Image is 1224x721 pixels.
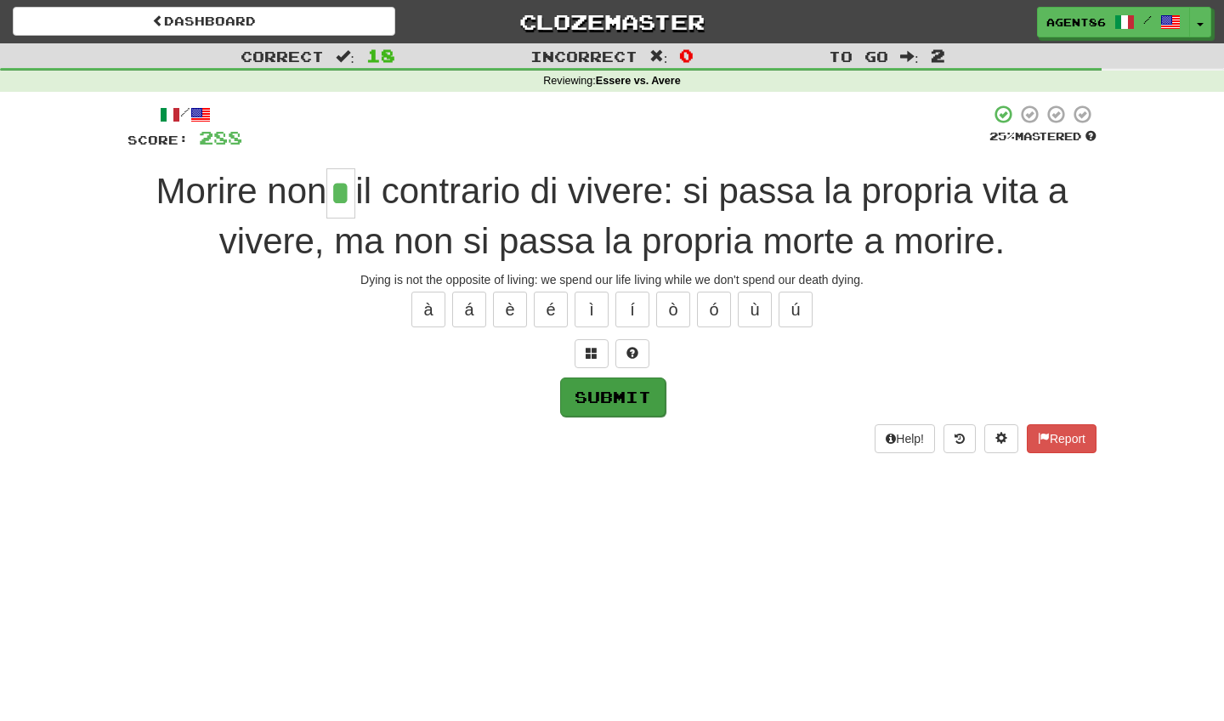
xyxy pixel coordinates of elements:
a: Agent86 / [1037,7,1190,37]
span: 0 [679,45,694,65]
button: ò [656,292,690,327]
button: ì [575,292,609,327]
span: il contrario di vivere: si passa la propria vita a vivere, ma non si passa la propria morte a mor... [219,171,1068,261]
span: Agent86 [1046,14,1106,30]
button: é [534,292,568,327]
button: Submit [560,378,666,417]
span: Score: [127,133,189,147]
button: Round history (alt+y) [943,424,976,453]
span: To go [829,48,888,65]
button: Switch sentence to multiple choice alt+p [575,339,609,368]
span: Incorrect [530,48,637,65]
span: 2 [931,45,945,65]
span: 288 [199,127,242,148]
span: Morire non [156,171,327,211]
button: á [452,292,486,327]
span: 18 [366,45,395,65]
a: Dashboard [13,7,395,36]
span: : [900,49,919,64]
span: Correct [241,48,324,65]
span: : [649,49,668,64]
button: à [411,292,445,327]
button: ó [697,292,731,327]
button: ú [779,292,813,327]
strong: Essere vs. Avere [596,75,681,87]
button: Single letter hint - you only get 1 per sentence and score half the points! alt+h [615,339,649,368]
span: : [336,49,354,64]
button: Help! [875,424,935,453]
div: Dying is not the opposite of living: we spend our life living while we don't spend our death dying. [127,271,1096,288]
div: Mastered [989,129,1096,145]
span: 25 % [989,129,1015,143]
a: Clozemaster [421,7,803,37]
button: ù [738,292,772,327]
button: Report [1027,424,1096,453]
div: / [127,104,242,125]
button: è [493,292,527,327]
button: í [615,292,649,327]
span: / [1143,14,1152,26]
